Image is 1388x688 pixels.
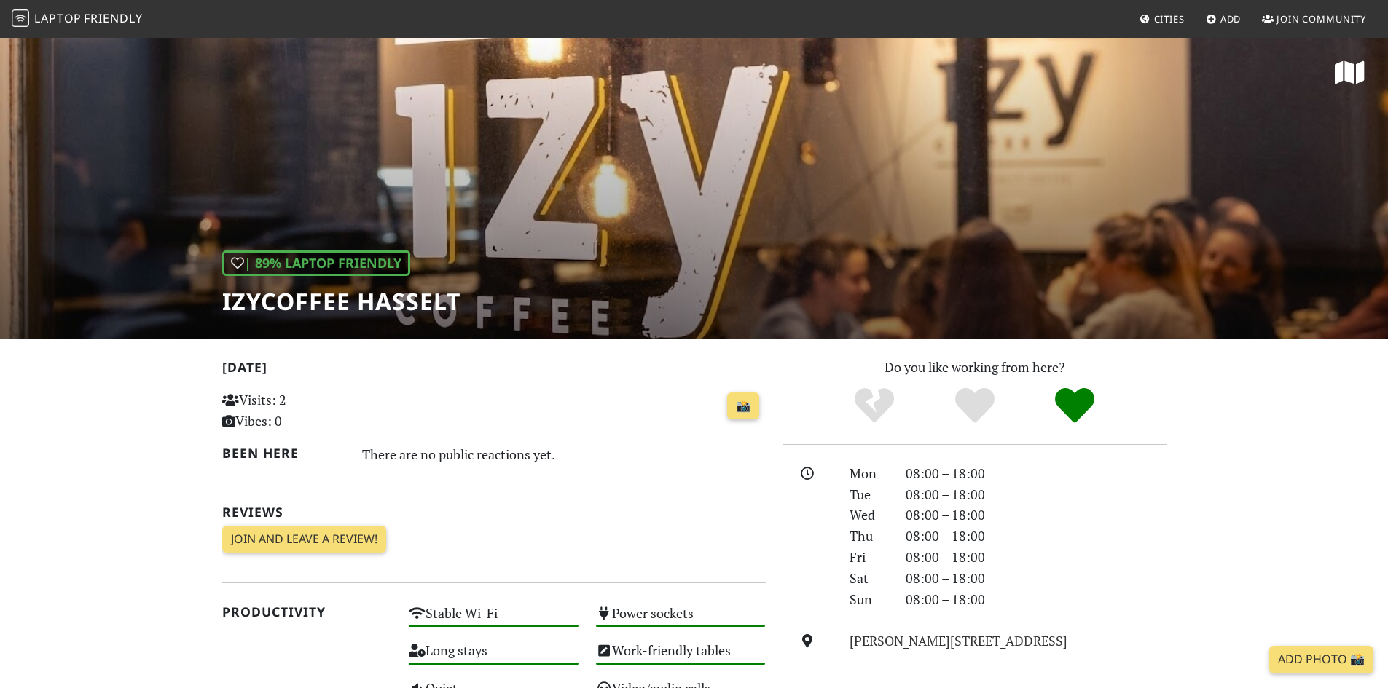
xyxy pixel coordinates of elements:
span: Laptop [34,10,82,26]
h2: [DATE] [222,360,766,381]
div: Definitely! [1024,386,1125,426]
div: No [824,386,925,426]
div: 08:00 – 18:00 [897,526,1175,547]
div: Sat [841,568,896,589]
div: Long stays [400,638,587,676]
div: Power sockets [587,601,775,638]
div: There are no public reactions yet. [362,443,766,466]
a: [PERSON_NAME][STREET_ADDRESS] [850,632,1067,649]
div: Work-friendly tables [587,638,775,676]
div: 08:00 – 18:00 [897,589,1175,610]
h2: Been here [222,446,345,461]
p: Visits: 2 Vibes: 0 [222,390,392,432]
div: Mon [841,463,896,484]
div: 08:00 – 18:00 [897,568,1175,589]
a: Join Community [1256,6,1372,32]
span: Add [1220,12,1242,25]
div: | 89% Laptop Friendly [222,250,410,276]
div: 08:00 – 18:00 [897,505,1175,526]
div: Tue [841,484,896,505]
span: Join Community [1277,12,1366,25]
a: LaptopFriendly LaptopFriendly [12,7,143,32]
span: Cities [1154,12,1185,25]
a: Add Photo 📸 [1269,646,1373,673]
div: Fri [841,547,896,568]
div: 08:00 – 18:00 [897,547,1175,568]
p: Do you like working from here? [783,357,1167,378]
a: Add [1200,6,1247,32]
div: Thu [841,526,896,547]
a: Cities [1134,6,1191,32]
h1: IzyCoffee Hasselt [222,288,460,315]
h2: Reviews [222,505,766,520]
a: Join and leave a review! [222,526,386,553]
span: Friendly [84,10,142,26]
a: 📸 [727,392,759,420]
img: LaptopFriendly [12,9,29,27]
div: Wed [841,505,896,526]
div: Stable Wi-Fi [400,601,587,638]
div: Sun [841,589,896,610]
div: Yes [925,386,1025,426]
h2: Productivity [222,604,392,620]
div: 08:00 – 18:00 [897,484,1175,505]
div: 08:00 – 18:00 [897,463,1175,484]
